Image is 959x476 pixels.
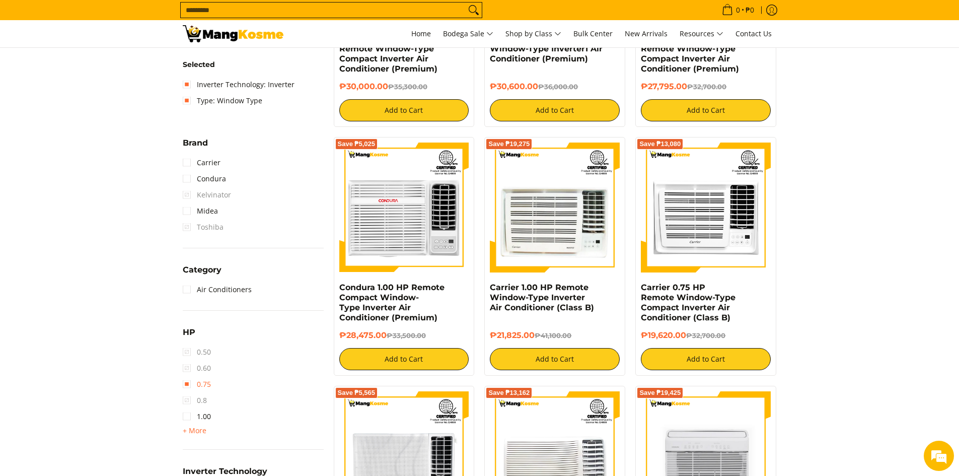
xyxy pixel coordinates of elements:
[183,60,324,70] h6: Selected
[338,390,376,396] span: Save ₱5,565
[573,29,613,38] span: Bulk Center
[466,3,482,18] button: Search
[183,392,207,409] span: 0.8
[183,266,222,282] summary: Open
[641,348,771,370] button: Add to Cart
[387,331,426,339] del: ₱33,500.00
[183,77,294,93] a: Inverter Technology: Inverter
[641,143,771,273] img: Carrier 0.75 HP Remote Window-Type Compact Inverter Air Conditioner (Class B)
[339,348,469,370] button: Add to Cart
[730,20,777,47] a: Contact Us
[744,7,756,14] span: ₱0
[687,83,726,91] del: ₱32,700.00
[339,330,469,341] h6: ₱28,475.00
[719,5,757,16] span: •
[183,25,283,42] img: Bodega Sale Aircon l Mang Kosme: Home Appliances Warehouse Sale Window Type
[535,331,571,339] del: ₱41,100.00
[675,20,728,47] a: Resources
[406,20,436,47] a: Home
[411,29,431,38] span: Home
[620,20,673,47] a: New Arrivals
[183,344,211,360] span: 0.50
[641,283,735,322] a: Carrier 0.75 HP Remote Window-Type Compact Inverter Air Conditioner (Class B)
[183,328,195,336] span: HP
[183,187,231,203] span: Kelvinator
[641,82,771,92] h6: ₱27,795.00
[490,99,620,121] button: Add to Cart
[339,34,437,74] a: Carrier 1.00 HP Remote Window-Type Compact Inverter Air Conditioner (Premium)
[490,348,620,370] button: Add to Cart
[183,266,222,274] span: Category
[183,93,262,109] a: Type: Window Type
[339,99,469,121] button: Add to Cart
[183,139,208,155] summary: Open
[680,28,723,40] span: Resources
[183,282,252,298] a: Air Conditioners
[183,203,218,219] a: Midea
[388,83,427,91] del: ₱35,300.00
[488,390,530,396] span: Save ₱13,162
[339,283,445,322] a: Condura 1.00 HP Remote Compact Window-Type Inverter Air Conditioner (Premium)
[438,20,498,47] a: Bodega Sale
[183,467,267,475] span: Inverter Technology
[443,28,493,40] span: Bodega Sale
[639,390,681,396] span: Save ₱19,425
[639,141,681,147] span: Save ₱13,080
[339,82,469,92] h6: ₱30,000.00
[641,99,771,121] button: Add to Cart
[568,20,618,47] a: Bulk Center
[183,427,206,435] span: + More
[183,139,208,147] span: Brand
[183,360,211,376] span: 0.60
[490,82,620,92] h6: ₱30,600.00
[183,376,211,392] a: 0.75
[488,141,530,147] span: Save ₱19,275
[500,20,566,47] a: Shop by Class
[625,29,668,38] span: New Arrivals
[735,29,772,38] span: Contact Us
[183,328,195,344] summary: Open
[686,331,725,339] del: ₱32,700.00
[505,28,561,40] span: Shop by Class
[490,330,620,341] h6: ₱21,825.00
[293,20,777,47] nav: Main Menu
[338,141,376,147] span: Save ₱5,025
[538,83,578,91] del: ₱36,000.00
[183,425,206,437] summary: Open
[641,34,739,74] a: Carrier 0.75 HP Remote Window-Type Compact Inverter Air Conditioner (Premium)
[339,143,469,273] img: Condura 1.00 HP Remote Compact Window-Type Inverter Air Conditioner (Premium)
[641,330,771,341] h6: ₱19,620.00
[183,219,224,235] span: Toshiba
[183,409,211,425] a: 1.00
[183,171,226,187] a: Condura
[183,155,220,171] a: Carrier
[734,7,742,14] span: 0
[490,283,594,312] a: Carrier 1.00 HP Remote Window-Type Inverter Air Conditioner (Class B)
[490,143,620,273] img: Carrier 1.00 HP Remote Window-Type Inverter Air Conditioner (Class B)
[490,34,603,63] a: Condura 1.00 HP Remote Window-Type Inverter1 Air Conditioner (Premium)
